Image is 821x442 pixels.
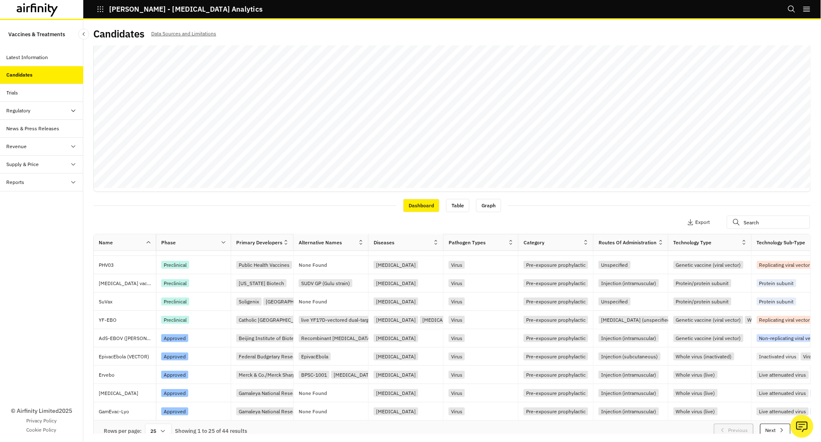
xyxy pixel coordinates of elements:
[7,179,25,186] div: Reports
[299,279,352,287] div: SUDV GP (Gulu strain)
[99,407,156,416] p: GamEvac-Lyo
[93,28,145,40] h2: Candidates
[99,298,156,306] p: SuVax
[757,353,799,360] div: Inactivated virus
[599,407,659,415] div: Injection (intramuscular)
[524,239,544,246] div: Category
[524,261,588,269] div: Pre-exposure prophylactic
[7,107,31,114] div: Regulatory
[161,298,189,305] div: Preclinical
[161,371,188,379] div: Approved
[524,389,588,397] div: Pre-exposure prophylactic
[236,261,292,269] div: Public Health Vaccines
[599,334,659,342] div: Injection (intramuscular)
[236,279,287,287] div: [US_STATE] Biotech
[99,239,113,246] div: Name
[757,389,809,397] div: Live attenuated virus
[476,199,501,212] div: Graph
[299,239,342,246] div: Alternative Names
[7,143,27,150] div: Revenue
[524,353,588,360] div: Pre-exposure prophylactic
[78,29,89,40] button: Close Sidebar
[161,334,188,342] div: Approved
[757,407,809,415] div: Live attenuated virus
[99,353,156,361] p: EpivacEbola (VECTOR)
[745,316,789,324] div: Whole virus (live)
[599,239,657,246] div: Routes of Administration
[524,371,588,379] div: Pre-exposure prophylactic
[374,298,418,305] div: [MEDICAL_DATA]
[449,353,465,360] div: Virus
[374,261,418,269] div: [MEDICAL_DATA]
[760,424,791,437] button: Next
[236,371,335,379] div: Merck & Co./Merck Sharp & Dohme (MSD)
[791,415,814,438] button: Ask our analysts
[7,54,48,61] div: Latest Information
[236,298,262,305] div: Soligenix
[99,389,156,397] p: [MEDICAL_DATA]
[674,334,744,342] div: Genetic vaccine (viral vector)
[374,371,418,379] div: [MEDICAL_DATA]
[524,334,588,342] div: Pre-exposure prophylactic
[727,216,810,229] input: Search
[674,239,712,246] div: Technology Type
[26,417,57,425] a: Privacy Policy
[674,407,718,415] div: Whole virus (live)
[674,261,744,269] div: Genetic vaccine (viral vector)
[449,239,486,246] div: Pathogen Types
[11,407,72,415] p: © Airfinity Limited 2025
[714,424,754,437] button: Previous
[236,407,398,415] div: Gamaleya National Research Center of Epidemiology and Microbiology
[236,334,317,342] div: Beijing Institute of Biotechnology
[599,279,659,287] div: Injection (intramuscular)
[299,299,327,304] p: None Found
[263,298,344,305] div: [GEOGRAPHIC_DATA][US_STATE]
[7,125,60,132] div: News & Press Releases
[27,426,57,434] a: Cookie Policy
[757,261,813,269] div: Replicating viral vector
[599,353,661,360] div: Injection (subcutaneous)
[449,389,465,397] div: Virus
[99,334,156,343] p: Ad5-EBOV ([PERSON_NAME] Biologics)
[7,71,33,79] div: Candidates
[161,261,189,269] div: Preclinical
[299,316,394,324] div: live YF17D-vectored dual-target vaccine
[99,371,156,379] p: Ervebo
[446,199,469,212] div: Table
[757,279,796,287] div: Protein subunit
[161,389,188,397] div: Approved
[236,316,310,324] div: Catholic [GEOGRAPHIC_DATA]
[236,389,398,397] div: Gamaleya National Research Center of Epidemiology and Microbiology
[374,316,418,324] div: [MEDICAL_DATA]
[299,371,329,379] div: BPSC-1001
[757,298,796,305] div: Protein subunit
[674,371,718,379] div: Whole virus (live)
[299,353,331,360] div: EpivacEbola
[524,407,588,415] div: Pre-exposure prophylactic
[161,353,188,360] div: Approved
[449,371,465,379] div: Virus
[99,261,156,269] p: PHV03
[236,353,477,360] div: Federal Budgetary Research Institution - State Research Center of Virology and Biotechnology "VEC...
[299,263,327,268] p: None Found
[696,219,710,225] p: Export
[299,334,470,342] div: Recombinant [MEDICAL_DATA] Vaccine ([MEDICAL_DATA] Type 5 Vector)
[757,239,806,246] div: Technology Sub-Type
[403,199,439,212] div: Dashboard
[374,334,418,342] div: [MEDICAL_DATA]
[599,389,659,397] div: Injection (intramuscular)
[299,409,327,414] p: None Found
[674,389,718,397] div: Whole virus (live)
[687,216,710,229] button: Export
[7,161,39,168] div: Supply & Price
[374,407,418,415] div: [MEDICAL_DATA]
[449,261,465,269] div: Virus
[97,2,262,16] button: [PERSON_NAME] - [MEDICAL_DATA] Analytics
[420,316,464,324] div: [MEDICAL_DATA]
[145,424,172,439] div: 25
[674,316,744,324] div: Genetic vaccine (viral vector)
[599,261,631,269] div: Unspecified
[449,407,465,415] div: Virus
[674,279,731,287] div: Protein/protein subunit
[757,371,809,379] div: Live attenuated virus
